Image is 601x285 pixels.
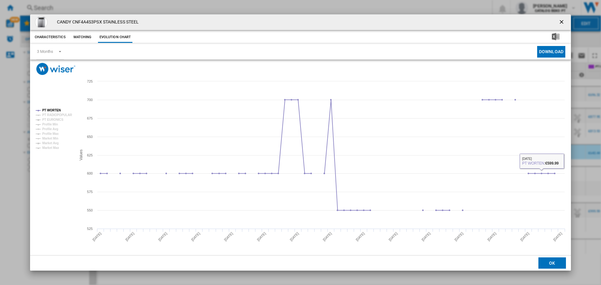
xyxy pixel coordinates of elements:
div: 3 Months [37,49,53,54]
button: getI18NText('BUTTONS.CLOSE_DIALOG') [556,16,568,28]
button: Characteristics [33,32,67,43]
h4: CANDY CNF4A4S3PSX STAINLESS STEEL [54,19,139,25]
tspan: [DATE] [421,232,431,242]
tspan: 700 [87,98,93,102]
tspan: [DATE] [125,232,135,242]
tspan: [DATE] [487,232,497,242]
tspan: [DATE] [92,232,102,242]
tspan: PT RADIOPOPULAR [42,113,72,117]
img: logo_wiser_300x94.png [36,63,75,75]
tspan: [DATE] [289,232,300,242]
tspan: [DATE] [552,232,563,242]
button: Matching [69,32,96,43]
tspan: [DATE] [355,232,365,242]
tspan: [DATE] [520,232,530,242]
tspan: Market Avg [42,141,59,145]
md-dialog: Product popup [30,14,571,271]
button: Download [537,46,565,58]
tspan: Profile Max [42,132,59,135]
tspan: Profile Min [42,123,58,126]
img: excel-24x24.png [552,33,559,40]
tspan: 675 [87,116,93,120]
tspan: [DATE] [454,232,464,242]
tspan: 575 [87,190,93,194]
tspan: [DATE] [322,232,332,242]
tspan: Values [79,150,83,160]
tspan: 625 [87,153,93,157]
tspan: Market Min [42,137,58,140]
tspan: [DATE] [190,232,201,242]
tspan: Profile Avg [42,127,58,131]
button: OK [538,257,566,269]
tspan: PT WORTEN [42,109,61,112]
tspan: 600 [87,171,93,175]
tspan: Market Max [42,146,59,150]
tspan: [DATE] [256,232,267,242]
ng-md-icon: getI18NText('BUTTONS.CLOSE_DIALOG') [558,19,566,26]
img: 124129_0.jpg [35,16,48,28]
tspan: PT EURONICS [42,118,64,121]
tspan: 725 [87,79,93,83]
tspan: [DATE] [157,232,168,242]
tspan: [DATE] [223,232,234,242]
tspan: [DATE] [388,232,398,242]
tspan: 525 [87,227,93,231]
tspan: 650 [87,135,93,139]
button: Download in Excel [542,32,569,43]
tspan: 550 [87,208,93,212]
button: Evolution chart [98,32,133,43]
